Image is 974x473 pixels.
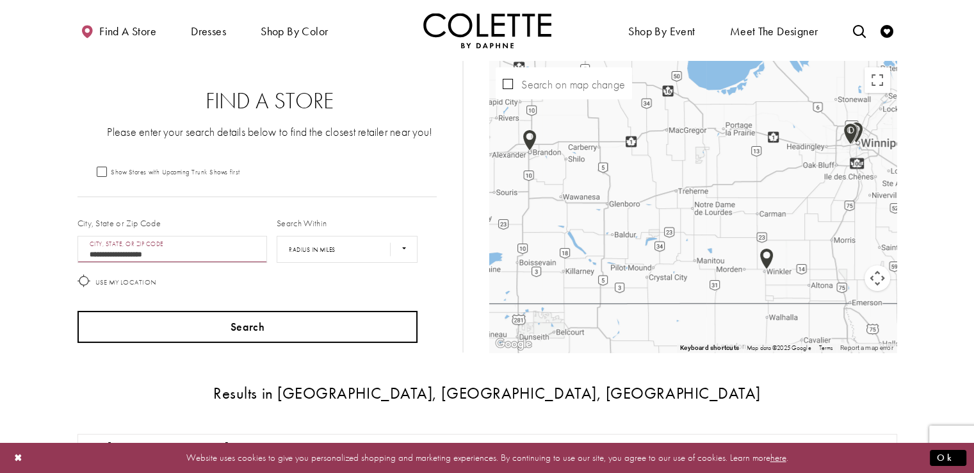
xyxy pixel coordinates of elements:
[188,13,229,48] span: Dresses
[107,440,881,459] h2: [PERSON_NAME]'s Bridal & Evening Collections
[423,13,551,48] a: Visit Home Page
[77,217,161,229] label: City, State or Zip Code
[877,13,897,48] a: Check Wishlist
[77,385,897,402] h3: Results in [GEOGRAPHIC_DATA], [GEOGRAPHIC_DATA], [GEOGRAPHIC_DATA]
[92,449,882,467] p: Website uses cookies to give you personalized shopping and marketing experiences. By continuing t...
[628,25,695,38] span: Shop By Event
[257,13,331,48] span: Shop by color
[864,265,890,291] button: Map camera controls
[492,336,535,353] img: Google Image #55
[849,13,868,48] a: Toggle search
[277,217,327,229] label: Search Within
[103,88,437,114] h2: Find a Store
[747,344,811,352] span: Map data ©2025 Google
[99,25,156,38] span: Find a store
[864,67,890,93] button: Toggle fullscreen view
[277,236,418,263] select: Radius In Miles
[8,447,29,469] button: Close Dialog
[770,451,786,464] a: here
[727,13,822,48] a: Meet the designer
[680,344,739,353] button: Keyboard shortcuts
[423,13,551,48] img: Colette by Daphne
[191,25,226,38] span: Dresses
[625,13,698,48] span: Shop By Event
[840,344,893,351] a: Report a map error
[77,311,418,343] button: Search
[930,450,966,466] button: Submit Dialog
[77,13,159,48] a: Find a store
[261,25,328,38] span: Shop by color
[77,236,268,263] input: City, State, or ZIP Code
[489,61,897,353] div: Map with store locations
[103,124,437,140] p: Please enter your search details below to find the closest retailer near you!
[492,336,535,353] a: Open this area in Google Maps (opens a new window)
[730,25,818,38] span: Meet the designer
[819,344,833,352] a: Terms (opens in new tab)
